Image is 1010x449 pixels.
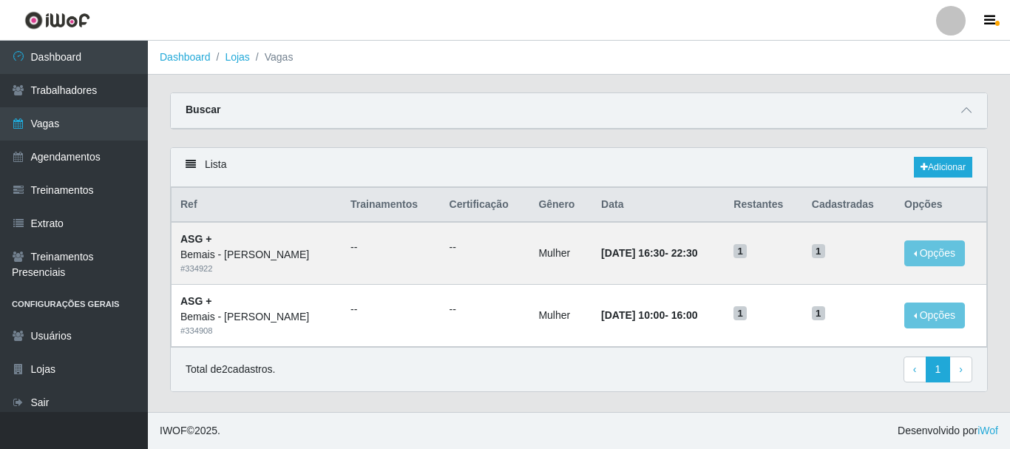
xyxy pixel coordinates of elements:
[148,41,1010,75] nav: breadcrumb
[441,188,530,223] th: Certificação
[803,188,895,223] th: Cadastradas
[529,188,592,223] th: Gênero
[225,51,249,63] a: Lojas
[898,423,998,439] span: Desenvolvido por
[180,263,333,275] div: # 334922
[171,148,987,187] div: Lista
[450,302,521,317] ul: --
[913,363,917,375] span: ‹
[160,423,220,439] span: © 2025 .
[186,104,220,115] strong: Buscar
[350,302,431,317] ul: --
[180,325,333,337] div: # 334908
[977,425,998,436] a: iWof
[949,357,972,383] a: Next
[904,357,926,383] a: Previous
[342,188,440,223] th: Trainamentos
[186,362,275,377] p: Total de 2 cadastros.
[160,51,211,63] a: Dashboard
[180,247,333,263] div: Bemais - [PERSON_NAME]
[671,247,698,259] time: 22:30
[180,233,211,245] strong: ASG +
[959,363,963,375] span: ›
[24,11,90,30] img: CoreUI Logo
[895,188,986,223] th: Opções
[592,188,725,223] th: Data
[926,357,951,383] a: 1
[914,157,972,178] a: Adicionar
[725,188,802,223] th: Restantes
[172,188,342,223] th: Ref
[601,247,665,259] time: [DATE] 16:30
[601,309,665,321] time: [DATE] 10:00
[180,309,333,325] div: Bemais - [PERSON_NAME]
[601,247,697,259] strong: -
[601,309,697,321] strong: -
[671,309,698,321] time: 16:00
[529,222,592,284] td: Mulher
[812,244,825,259] span: 1
[733,306,747,321] span: 1
[904,240,965,266] button: Opções
[733,244,747,259] span: 1
[450,240,521,255] ul: --
[529,285,592,347] td: Mulher
[812,306,825,321] span: 1
[350,240,431,255] ul: --
[904,357,972,383] nav: pagination
[250,50,294,65] li: Vagas
[904,303,965,328] button: Opções
[180,295,211,307] strong: ASG +
[160,425,187,436] span: IWOF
